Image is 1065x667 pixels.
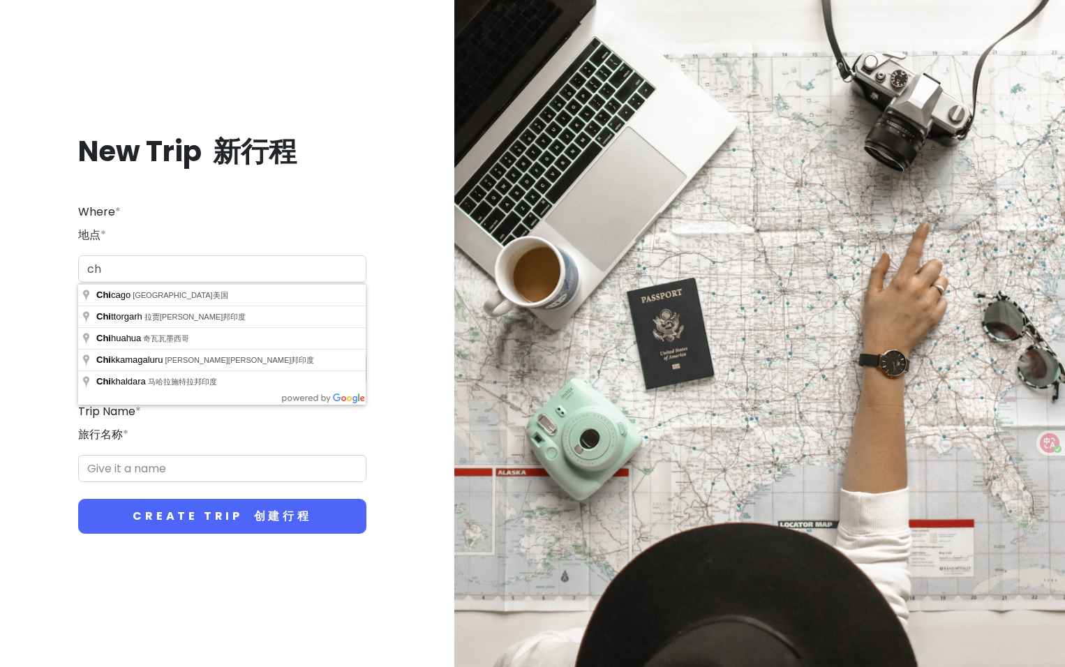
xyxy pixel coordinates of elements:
[144,313,246,321] span: 拉贾[PERSON_NAME]邦印度
[96,376,148,387] span: khaldara
[96,333,111,343] span: Chi
[78,227,106,243] font: 地点
[96,311,111,322] span: Chi
[254,508,312,524] font: 创建行程
[133,291,228,299] span: [GEOGRAPHIC_DATA]美国
[78,203,121,250] label: Where
[78,133,366,170] h1: New Trip
[165,356,314,364] span: [PERSON_NAME][PERSON_NAME]邦印度
[78,255,366,283] input: City (e.g., New York)
[143,334,189,343] span: 奇瓦瓦墨西哥
[148,377,217,386] span: 马哈拉施特拉邦印度
[96,333,143,343] span: huahua
[78,455,366,483] input: Give it a name
[96,290,111,300] span: Chi
[213,132,297,171] font: 新行程
[78,403,141,449] label: Trip Name
[78,426,128,442] font: 旅行名称
[96,311,144,322] span: ttorgarh
[96,376,111,387] span: Chi
[78,499,366,534] button: Create Trip 创建行程
[96,354,165,365] span: kkamagaluru
[96,354,111,365] span: Chi
[96,290,133,300] span: cago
